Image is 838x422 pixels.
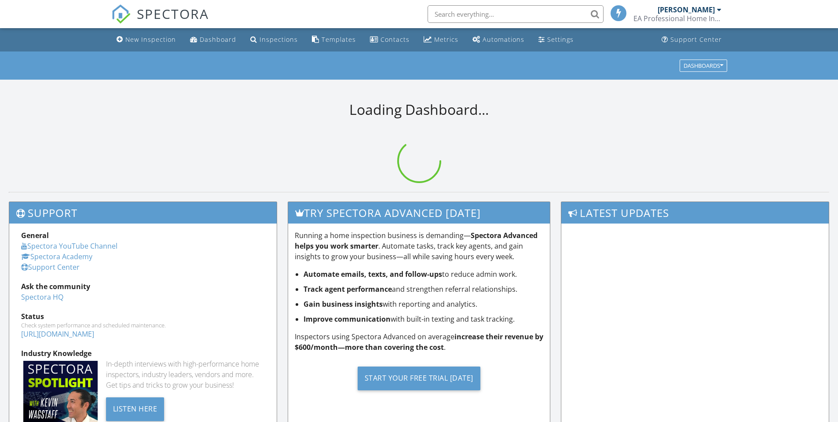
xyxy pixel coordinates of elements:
[260,35,298,44] div: Inspections
[633,14,721,23] div: EA Professional Home Inspections LLC
[420,32,462,48] a: Metrics
[658,5,715,14] div: [PERSON_NAME]
[113,32,179,48] a: New Inspection
[434,35,458,44] div: Metrics
[21,241,117,251] a: Spectora YouTube Channel
[9,202,277,224] h3: Support
[288,202,550,224] h3: Try spectora advanced [DATE]
[21,329,94,339] a: [URL][DOMAIN_NAME]
[304,284,544,294] li: and strengthen referral relationships.
[21,322,265,329] div: Check system performance and scheduled maintenance.
[247,32,301,48] a: Inspections
[304,269,442,279] strong: Automate emails, texts, and follow-ups
[535,32,577,48] a: Settings
[111,12,209,30] a: SPECTORA
[304,314,391,324] strong: Improve communication
[21,252,92,261] a: Spectora Academy
[658,32,725,48] a: Support Center
[680,59,727,72] button: Dashboards
[21,348,265,359] div: Industry Knowledge
[137,4,209,23] span: SPECTORA
[21,231,49,240] strong: General
[295,231,538,251] strong: Spectora Advanced helps you work smarter
[428,5,604,23] input: Search everything...
[187,32,240,48] a: Dashboard
[381,35,410,44] div: Contacts
[21,281,265,292] div: Ask the community
[295,230,544,262] p: Running a home inspection business is demanding— . Automate tasks, track key agents, and gain ins...
[684,62,723,69] div: Dashboards
[295,332,543,352] strong: increase their revenue by $600/month—more than covering the cost
[304,314,544,324] li: with built-in texting and task tracking.
[21,311,265,322] div: Status
[106,404,165,413] a: Listen Here
[295,331,544,352] p: Inspectors using Spectora Advanced on average .
[295,360,544,397] a: Start Your Free Trial [DATE]
[366,32,413,48] a: Contacts
[547,35,574,44] div: Settings
[304,284,392,294] strong: Track agent performance
[200,35,236,44] div: Dashboard
[308,32,359,48] a: Templates
[469,32,528,48] a: Automations (Basic)
[106,397,165,421] div: Listen Here
[106,359,265,390] div: In-depth interviews with high-performance home inspectors, industry leaders, vendors and more. Ge...
[483,35,524,44] div: Automations
[322,35,356,44] div: Templates
[125,35,176,44] div: New Inspection
[358,367,480,390] div: Start Your Free Trial [DATE]
[304,299,544,309] li: with reporting and analytics.
[21,292,63,302] a: Spectora HQ
[670,35,722,44] div: Support Center
[304,269,544,279] li: to reduce admin work.
[304,299,383,309] strong: Gain business insights
[111,4,131,24] img: The Best Home Inspection Software - Spectora
[21,262,80,272] a: Support Center
[561,202,829,224] h3: Latest Updates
